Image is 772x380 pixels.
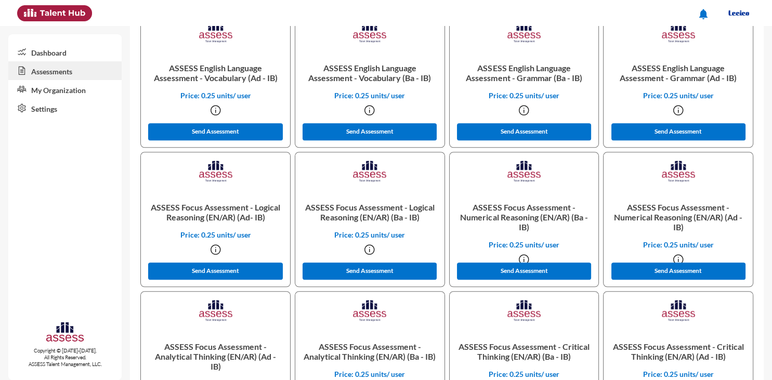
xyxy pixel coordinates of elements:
p: ASSESS Focus Assessment - Analytical Thinking (EN/AR) (Ba - IB) [304,333,436,370]
button: Send Assessment [303,123,437,140]
p: ASSESS Focus Assessment - Critical Thinking (EN/AR) (Ba - IB) [458,333,591,370]
button: Send Assessment [611,123,745,140]
button: Send Assessment [303,263,437,280]
img: assesscompany-logo.png [45,321,85,346]
p: ASSESS English Language Assessment - Grammar (Ba - IB) [458,55,591,91]
mat-icon: notifications [697,8,710,20]
p: Price: 0.25 units/ user [304,370,436,378]
a: Dashboard [8,43,122,61]
p: Price: 0.25 units/ user [304,91,436,100]
p: Copyright © [DATE]-[DATE]. All Rights Reserved. ASSESS Talent Management, LLC. [8,347,122,368]
button: Send Assessment [148,263,282,280]
p: ASSESS English Language Assessment - Vocabulary (Ba - IB) [304,55,436,91]
p: ASSESS English Language Assessment - Grammar (Ad - IB) [612,55,744,91]
p: Price: 0.25 units/ user [304,230,436,239]
a: Settings [8,99,122,117]
p: ASSESS Focus Assessment - Critical Thinking (EN/AR) (Ad - IB) [612,333,744,370]
p: ASSESS Focus Assessment - Analytical Thinking (EN/AR) (Ad - IB) [149,333,282,379]
p: Price: 0.25 units/ user [458,240,591,249]
a: My Organization [8,80,122,99]
p: ASSESS Focus Assessment - Logical Reasoning (EN/AR) (Ad- IB) [149,194,282,230]
p: Price: 0.25 units/ user [149,91,282,100]
button: Send Assessment [457,263,591,280]
button: Send Assessment [611,263,745,280]
a: Assessments [8,61,122,80]
p: Price: 0.25 units/ user [612,91,744,100]
p: ASSESS Focus Assessment - Numerical Reasoning (EN/AR) (Ba - IB) [458,194,591,240]
button: Send Assessment [148,123,282,140]
p: Price: 0.25 units/ user [458,370,591,378]
p: Price: 0.25 units/ user [612,370,744,378]
p: ASSESS English Language Assessment - Vocabulary (Ad - IB) [149,55,282,91]
p: Price: 0.25 units/ user [149,230,282,239]
p: ASSESS Focus Assessment - Numerical Reasoning (EN/AR) (Ad - IB) [612,194,744,240]
p: ASSESS Focus Assessment - Logical Reasoning (EN/AR) (Ba - IB) [304,194,436,230]
button: Send Assessment [457,123,591,140]
p: Price: 0.25 units/ user [458,91,591,100]
p: Price: 0.25 units/ user [612,240,744,249]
